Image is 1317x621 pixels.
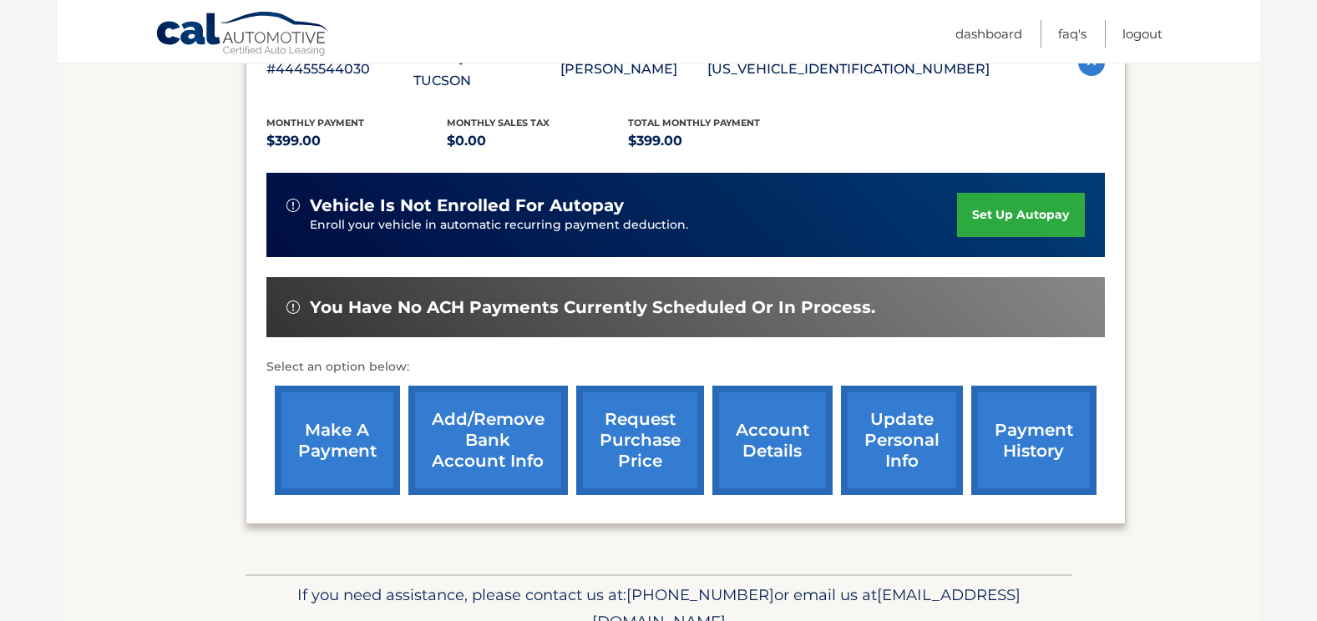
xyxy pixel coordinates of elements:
a: Dashboard [955,20,1022,48]
p: 2023 Hyundai TUCSON [413,46,560,93]
img: alert-white.svg [286,199,300,212]
a: Cal Automotive [155,11,331,59]
span: [PHONE_NUMBER] [626,585,774,604]
span: Monthly Payment [266,117,364,129]
img: alert-white.svg [286,300,300,314]
span: Monthly sales Tax [447,117,550,129]
p: $399.00 [628,129,809,153]
p: Select an option below: [266,357,1105,377]
p: $399.00 [266,129,448,153]
p: Enroll your vehicle in automatic recurring payment deduction. [310,216,958,235]
span: Total Monthly Payment [628,117,760,129]
a: request purchase price [576,386,704,495]
span: vehicle is not enrolled for autopay [310,195,624,216]
p: [US_VEHICLE_IDENTIFICATION_NUMBER] [707,58,990,81]
a: FAQ's [1058,20,1087,48]
a: make a payment [275,386,400,495]
a: update personal info [841,386,963,495]
span: You have no ACH payments currently scheduled or in process. [310,297,875,318]
p: $0.00 [447,129,628,153]
p: #44455544030 [266,58,413,81]
a: payment history [971,386,1097,495]
a: account details [712,386,833,495]
a: Add/Remove bank account info [408,386,568,495]
a: set up autopay [957,193,1084,237]
a: Logout [1122,20,1163,48]
p: [PERSON_NAME] [560,58,707,81]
